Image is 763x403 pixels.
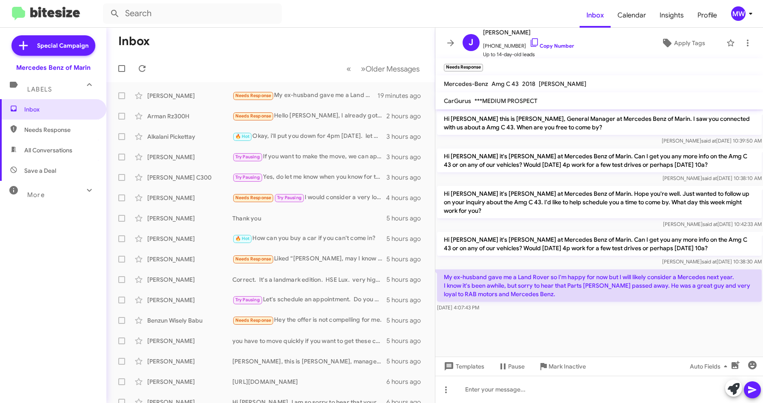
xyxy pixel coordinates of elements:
[27,191,45,199] span: More
[386,316,428,325] div: 5 hours ago
[386,132,428,141] div: 3 hours ago
[483,27,574,37] span: [PERSON_NAME]
[361,63,366,74] span: »
[386,296,428,304] div: 5 hours ago
[691,3,724,28] a: Profile
[444,97,471,105] span: CarGurus
[386,214,428,223] div: 5 hours ago
[437,186,762,218] p: Hi [PERSON_NAME] it's [PERSON_NAME] at Mercedes Benz of Marin. Hope you're well. Just wanted to f...
[491,359,532,374] button: Pause
[232,111,386,121] div: Hello [PERSON_NAME], I already got a I4 because they had more rebates and it's full option. I sho...
[232,337,386,345] div: you have to move quickly if you want to get these cars. they are moving very fast.
[469,36,473,49] span: J
[235,93,271,98] span: Needs Response
[235,195,271,200] span: Needs Response
[653,3,691,28] a: Insights
[522,80,535,88] span: 2018
[16,63,91,72] div: Mercedes Benz of Marin
[24,166,56,175] span: Save a Deal
[232,377,386,386] div: [URL][DOMAIN_NAME]
[386,234,428,243] div: 5 hours ago
[232,193,386,203] div: I would consider a very low mileage S600 as well and prefer a color Combination other than BLACK ...
[690,359,731,374] span: Auto Fields
[232,152,386,162] div: If you want to make the move, we can appraise your car and take it in as a trade. We do that all ...
[529,43,574,49] a: Copy Number
[232,295,386,305] div: Let's schedule an appointment. Do you have any availability for this weekend? If not, what time [...
[683,359,737,374] button: Auto Fields
[386,357,428,366] div: 5 hours ago
[731,6,746,21] div: MW
[674,35,705,51] span: Apply Tags
[342,60,425,77] nav: Page navigation example
[232,254,386,264] div: Liked “[PERSON_NAME], may I know what is holding you off now? We have wonderful options at the mo...
[235,256,271,262] span: Needs Response
[235,317,271,323] span: Needs Response
[549,359,586,374] span: Mark Inactive
[702,221,717,227] span: said at
[232,275,386,284] div: Correct. It's a landmark edition. HSE Lux. very high trim package.
[37,41,89,50] span: Special Campaign
[147,316,232,325] div: Benzun Wisely Babu
[147,91,232,100] div: [PERSON_NAME]
[386,377,428,386] div: 6 hours ago
[147,194,232,202] div: [PERSON_NAME]
[437,149,762,172] p: Hi [PERSON_NAME] it's [PERSON_NAME] at Mercedes Benz of Marin. Can I get you any more info on the...
[437,232,762,256] p: Hi [PERSON_NAME] it's [PERSON_NAME] at Mercedes Benz of Marin. Can I get you any more info on the...
[235,297,260,303] span: Try Pausing
[386,194,428,202] div: 4 hours ago
[386,153,428,161] div: 3 hours ago
[611,3,653,28] a: Calendar
[444,80,488,88] span: Mercedes-Benz
[662,175,761,181] span: [PERSON_NAME] [DATE] 10:38:10 AM
[147,234,232,243] div: [PERSON_NAME]
[701,258,716,265] span: said at
[483,37,574,50] span: [PHONE_NUMBER]
[643,35,722,51] button: Apply Tags
[663,221,761,227] span: [PERSON_NAME] [DATE] 10:42:33 AM
[147,357,232,366] div: [PERSON_NAME]
[580,3,611,28] a: Inbox
[147,296,232,304] div: [PERSON_NAME]
[377,91,428,100] div: 19 minutes ago
[103,3,282,24] input: Search
[702,175,717,181] span: said at
[147,132,232,141] div: Alkalani Pickettay
[435,359,491,374] button: Templates
[118,34,150,48] h1: Inbox
[474,97,537,105] span: ***MEDIUM PROSPECT
[232,234,386,243] div: How can you buy a car if you can't come in?
[24,105,97,114] span: Inbox
[235,236,250,241] span: 🔥 Hot
[341,60,356,77] button: Previous
[442,359,484,374] span: Templates
[147,112,232,120] div: Arman Rz300H
[232,357,386,366] div: [PERSON_NAME], this is [PERSON_NAME], manager at the dealership. I sent you a few texts but did n...
[437,304,479,311] span: [DATE] 4:07:43 PM
[356,60,425,77] button: Next
[483,50,574,59] span: Up to 14-day-old leads
[508,359,525,374] span: Pause
[147,275,232,284] div: [PERSON_NAME]
[147,377,232,386] div: [PERSON_NAME]
[24,146,72,154] span: All Conversations
[277,195,302,200] span: Try Pausing
[444,64,483,71] small: Needs Response
[147,337,232,345] div: [PERSON_NAME]
[386,275,428,284] div: 5 hours ago
[232,91,377,100] div: My ex-husband gave me a Land Rover so I'm happy for now but I will likely consider a Mercedes nex...
[492,80,519,88] span: Amg C 43
[232,172,386,182] div: Yes, do let me know when you know for the above stated reasons.
[662,258,761,265] span: [PERSON_NAME] [DATE] 10:38:30 AM
[724,6,754,21] button: MW
[235,134,250,139] span: 🔥 Hot
[386,173,428,182] div: 3 hours ago
[24,126,97,134] span: Needs Response
[532,359,593,374] button: Mark Inactive
[386,337,428,345] div: 5 hours ago
[386,112,428,120] div: 2 hours ago
[235,113,271,119] span: Needs Response
[539,80,586,88] span: [PERSON_NAME]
